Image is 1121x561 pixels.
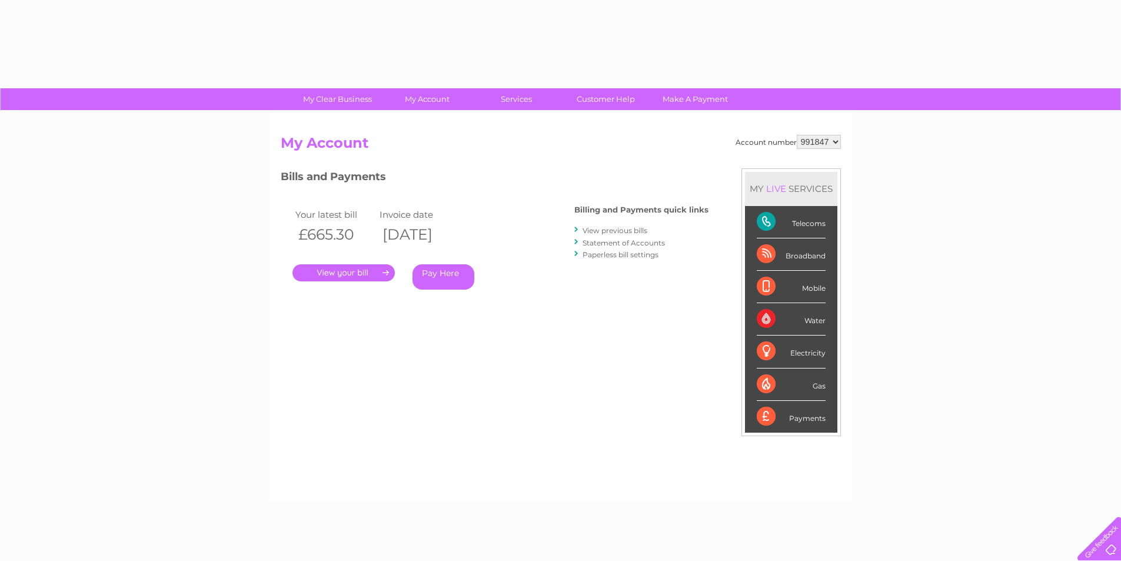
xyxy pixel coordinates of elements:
div: Electricity [757,336,826,368]
div: Telecoms [757,206,826,238]
h4: Billing and Payments quick links [574,205,708,214]
div: Broadband [757,238,826,271]
td: Your latest bill [292,207,377,223]
div: MY SERVICES [745,172,837,205]
a: Statement of Accounts [583,238,665,247]
a: Make A Payment [647,88,744,110]
a: My Clear Business [289,88,386,110]
a: My Account [378,88,475,110]
div: Mobile [757,271,826,303]
a: Paperless bill settings [583,250,658,259]
div: Account number [736,135,841,149]
td: Invoice date [377,207,461,223]
th: [DATE] [377,223,461,247]
a: Services [468,88,565,110]
div: Water [757,303,826,336]
div: LIVE [764,183,789,194]
a: Pay Here [413,264,474,290]
div: Gas [757,369,826,401]
a: View previous bills [583,226,647,235]
div: Payments [757,401,826,433]
a: Customer Help [557,88,654,110]
th: £665.30 [292,223,377,247]
a: . [292,264,395,281]
h2: My Account [281,135,841,157]
h3: Bills and Payments [281,168,708,189]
